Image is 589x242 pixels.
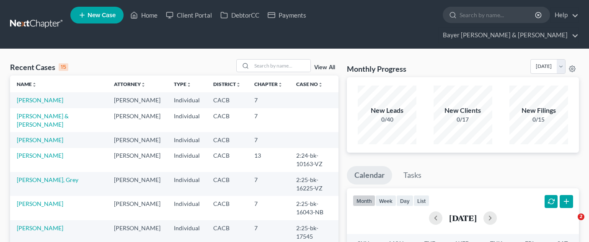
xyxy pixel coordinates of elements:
a: Help [550,8,579,23]
a: Chapterunfold_more [254,81,283,87]
td: 7 [248,172,289,196]
td: CACB [207,148,248,172]
i: unfold_more [318,82,323,87]
td: 7 [248,196,289,220]
a: [PERSON_NAME], Grey [17,176,78,183]
td: Individual [167,196,207,220]
span: New Case [88,12,116,18]
td: CACB [207,108,248,132]
td: [PERSON_NAME] [107,172,167,196]
td: CACB [207,172,248,196]
td: CACB [207,92,248,108]
a: Tasks [396,166,429,185]
a: [PERSON_NAME] [17,224,63,232]
td: Individual [167,132,207,148]
td: 2:25-bk-16043-NB [289,196,338,220]
a: [PERSON_NAME] [17,152,63,159]
td: Individual [167,148,207,172]
a: [PERSON_NAME] & [PERSON_NAME] [17,112,69,128]
td: Individual [167,172,207,196]
a: Home [126,8,162,23]
td: 2:25-bk-16225-VZ [289,172,338,196]
button: list [413,195,429,206]
td: [PERSON_NAME] [107,148,167,172]
div: 0/40 [358,115,416,124]
a: Case Nounfold_more [296,81,323,87]
a: [PERSON_NAME] [17,136,63,143]
div: 0/15 [509,115,568,124]
button: week [375,195,396,206]
input: Search by name... [252,60,310,72]
a: Nameunfold_more [17,81,37,87]
td: [PERSON_NAME] [107,108,167,132]
a: DebtorCC [216,8,263,23]
div: Recent Cases [10,62,68,72]
div: 0/17 [434,115,492,124]
td: 13 [248,148,289,172]
td: CACB [207,196,248,220]
a: Attorneyunfold_more [114,81,146,87]
a: [PERSON_NAME] [17,200,63,207]
td: Individual [167,92,207,108]
i: unfold_more [186,82,191,87]
h2: [DATE] [449,213,477,222]
td: [PERSON_NAME] [107,196,167,220]
iframe: Intercom live chat [561,213,581,234]
div: New Clients [434,106,492,115]
td: CACB [207,132,248,148]
td: [PERSON_NAME] [107,132,167,148]
a: Client Portal [162,8,216,23]
i: unfold_more [32,82,37,87]
input: Search by name... [460,7,536,23]
td: 2:24-bk-10163-VZ [289,148,338,172]
a: Typeunfold_more [174,81,191,87]
div: New Filings [509,106,568,115]
a: Bayer [PERSON_NAME] & [PERSON_NAME] [439,28,579,43]
button: day [396,195,413,206]
div: 15 [59,63,68,71]
a: Districtunfold_more [213,81,241,87]
i: unfold_more [141,82,146,87]
td: 7 [248,132,289,148]
a: Payments [263,8,310,23]
button: month [353,195,375,206]
td: 7 [248,92,289,108]
td: 7 [248,108,289,132]
span: 2 [578,213,584,220]
a: [PERSON_NAME] [17,96,63,104]
td: Individual [167,108,207,132]
div: New Leads [358,106,416,115]
i: unfold_more [236,82,241,87]
a: Calendar [347,166,392,185]
a: View All [314,65,335,70]
h3: Monthly Progress [347,64,406,74]
i: unfold_more [278,82,283,87]
td: [PERSON_NAME] [107,92,167,108]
